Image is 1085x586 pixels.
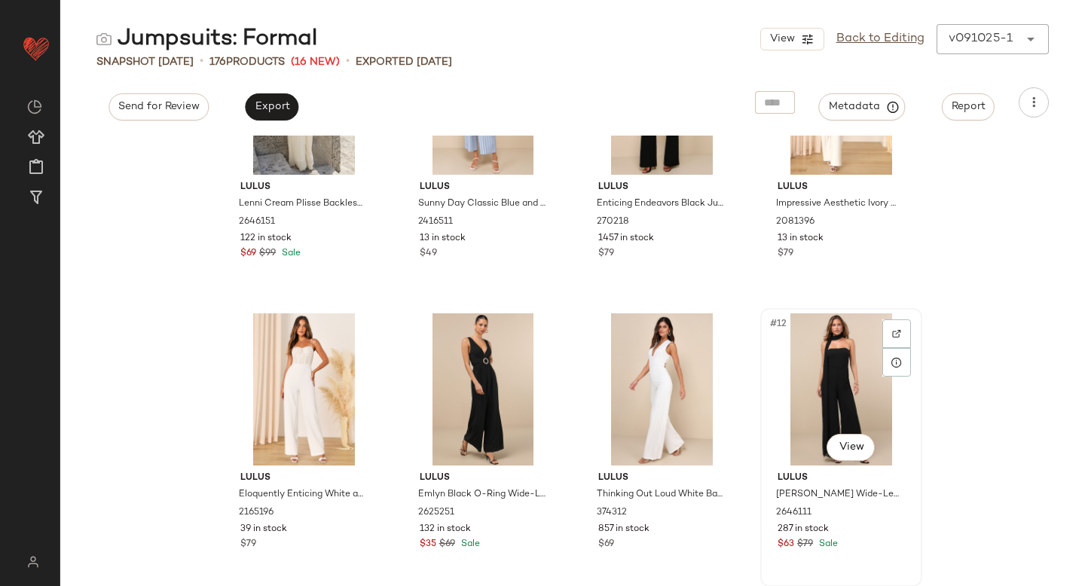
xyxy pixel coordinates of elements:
[418,488,546,502] span: Emlyn Black O-Ring Wide-Leg Jumpsuit
[27,99,42,114] img: svg%3e
[892,329,901,338] img: svg%3e
[951,101,986,113] span: Report
[942,93,995,121] button: Report
[245,93,298,121] button: Export
[239,506,274,520] span: 2165196
[778,247,793,261] span: $79
[597,215,629,229] span: 270218
[254,101,289,113] span: Export
[827,434,875,461] button: View
[598,247,614,261] span: $79
[240,247,256,261] span: $69
[778,538,794,551] span: $63
[778,472,905,485] span: Lulus
[408,313,559,465] img: 12670481_2625251.jpg
[240,232,292,246] span: 122 in stock
[797,538,813,551] span: $79
[598,523,649,536] span: 857 in stock
[18,556,47,568] img: svg%3e
[240,472,368,485] span: Lulus
[836,30,925,48] a: Back to Editing
[108,93,209,121] button: Send for Review
[778,232,824,246] span: 13 in stock
[228,313,380,465] img: 10511681_2165196.jpg
[240,538,256,551] span: $79
[769,33,794,45] span: View
[420,247,437,261] span: $49
[420,538,436,551] span: $35
[597,488,724,502] span: Thinking Out Loud White Backless Jumpsuit
[420,523,471,536] span: 132 in stock
[598,538,614,551] span: $69
[766,313,917,465] img: 12748001_2646111.jpg
[598,232,654,246] span: 1457 in stock
[209,56,226,68] span: 176
[200,53,203,71] span: •
[240,181,368,194] span: Lulus
[778,523,829,536] span: 287 in stock
[21,33,51,63] img: heart_red.DM2ytmEG.svg
[828,100,897,114] span: Metadata
[776,506,811,520] span: 2646111
[291,54,340,70] span: (16 New)
[420,232,466,246] span: 13 in stock
[418,197,546,211] span: Sunny Day Classic Blue and White Striped Strapless Jumpsuit
[420,472,547,485] span: Lulus
[356,54,452,70] p: Exported [DATE]
[458,539,480,549] span: Sale
[418,215,453,229] span: 2416511
[949,30,1013,48] div: v091025-1
[819,93,906,121] button: Metadata
[597,506,627,520] span: 374312
[420,181,547,194] span: Lulus
[346,53,350,71] span: •
[209,54,285,70] div: Products
[838,441,863,453] span: View
[240,523,287,536] span: 39 in stock
[118,101,200,113] span: Send for Review
[96,54,194,70] span: Snapshot [DATE]
[778,181,905,194] span: Lulus
[598,472,726,485] span: Lulus
[776,215,815,229] span: 2081396
[279,249,301,258] span: Sale
[816,539,838,549] span: Sale
[96,32,112,47] img: svg%3e
[776,488,903,502] span: [PERSON_NAME] Wide-Leg Jumpsuit and Scarf Set
[418,506,454,520] span: 2625251
[598,181,726,194] span: Lulus
[586,313,738,465] img: 11175841_374312.jpg
[776,197,903,211] span: Impressive Aesthetic Ivory Wide-Leg Two-Piece Jumpsuit
[239,488,366,502] span: Eloquently Enticing White and Beige Lace Bustier Jumpsuit
[96,24,317,54] div: Jumpsuits: Formal
[597,197,724,211] span: Enticing Endeavors Black Jumpsuit
[239,197,366,211] span: Lenni Cream Plisse Backless Two-Piece Jumpsuit
[239,215,275,229] span: 2646151
[439,538,455,551] span: $69
[259,247,276,261] span: $99
[769,316,790,331] span: #12
[760,28,824,50] button: View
